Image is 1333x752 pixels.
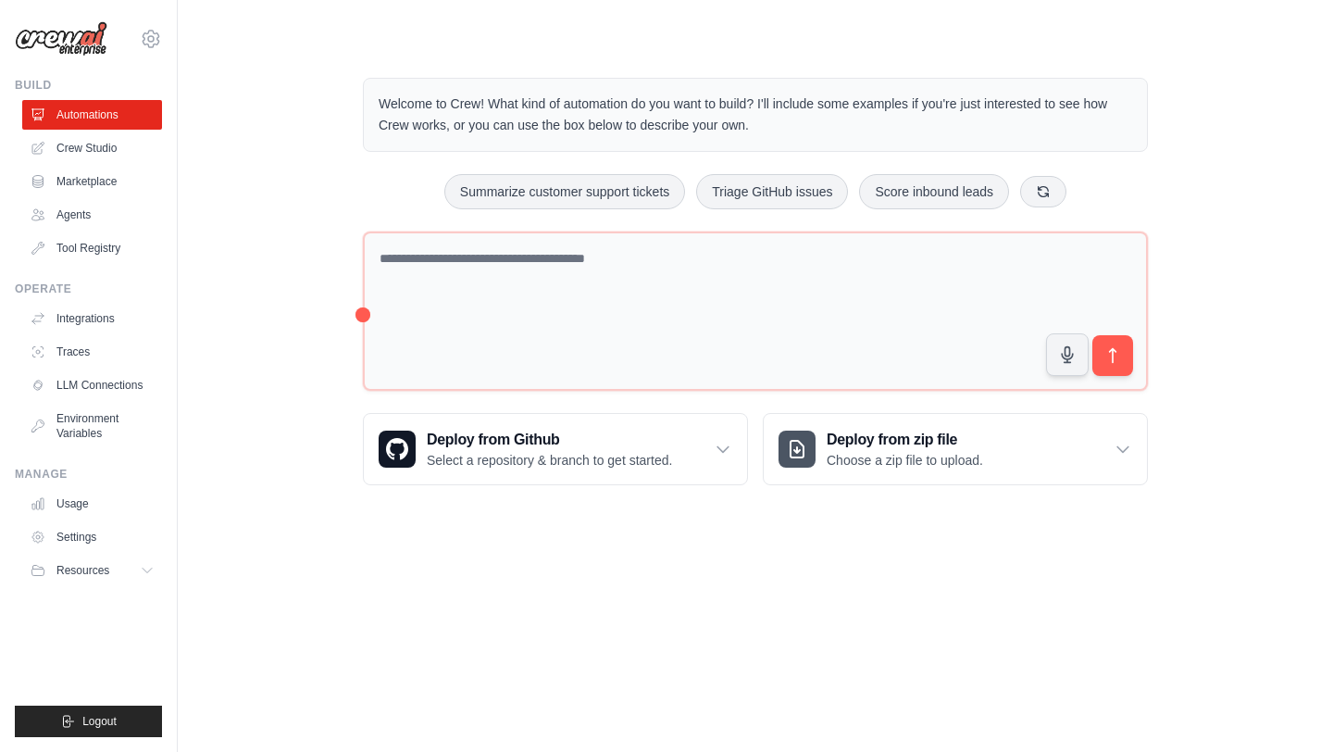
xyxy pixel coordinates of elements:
h3: Deploy from zip file [827,429,983,451]
a: Automations [22,100,162,130]
p: Select a repository & branch to get started. [427,451,672,470]
img: Logo [15,21,107,56]
a: Integrations [22,304,162,333]
button: Triage GitHub issues [696,174,848,209]
a: Marketplace [22,167,162,196]
span: Resources [56,563,109,578]
p: Choose a zip file to upload. [827,451,983,470]
h3: Deploy from Github [427,429,672,451]
a: Environment Variables [22,404,162,448]
button: Resources [22,556,162,585]
a: LLM Connections [22,370,162,400]
div: Operate [15,282,162,296]
p: Welcome to Crew! What kind of automation do you want to build? I'll include some examples if you'... [379,94,1132,136]
a: Crew Studio [22,133,162,163]
a: Tool Registry [22,233,162,263]
button: Logout [15,706,162,737]
a: Usage [22,489,162,519]
span: Logout [82,714,117,729]
a: Settings [22,522,162,552]
a: Agents [22,200,162,230]
button: Summarize customer support tickets [444,174,685,209]
a: Traces [22,337,162,367]
div: Manage [15,467,162,482]
button: Score inbound leads [859,174,1009,209]
div: Build [15,78,162,93]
